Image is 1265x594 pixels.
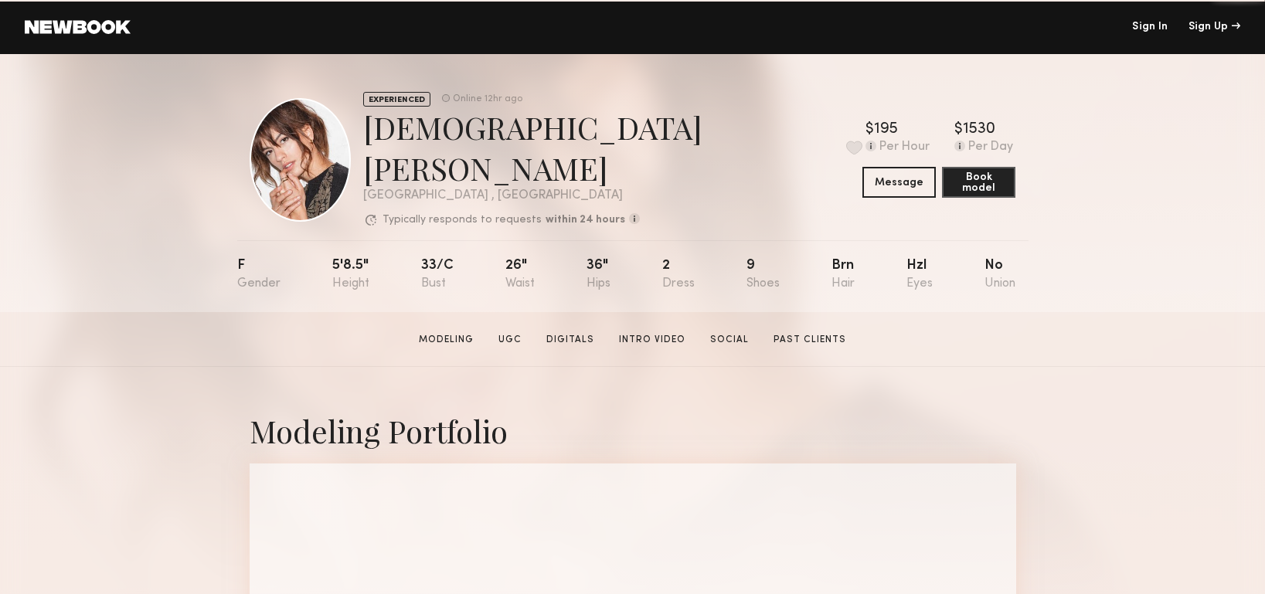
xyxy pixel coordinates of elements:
[942,167,1015,198] button: Book model
[383,215,542,226] p: Typically responds to requests
[237,259,281,290] div: F
[421,259,454,290] div: 33/c
[906,259,933,290] div: Hzl
[505,259,535,290] div: 26"
[879,141,930,154] div: Per Hour
[587,259,610,290] div: 36"
[492,333,528,347] a: UGC
[984,259,1015,290] div: No
[363,107,862,188] div: [DEMOGRAPHIC_DATA][PERSON_NAME]
[1132,22,1168,32] a: Sign In
[613,333,692,347] a: Intro Video
[954,122,963,137] div: $
[453,94,522,104] div: Online 12hr ago
[968,141,1013,154] div: Per Day
[250,410,1016,451] div: Modeling Portfolio
[831,259,855,290] div: Brn
[704,333,755,347] a: Social
[332,259,369,290] div: 5'8.5"
[862,167,936,198] button: Message
[662,259,695,290] div: 2
[546,215,625,226] b: within 24 hours
[363,92,430,107] div: EXPERIENCED
[865,122,874,137] div: $
[963,122,995,137] div: 1530
[746,259,780,290] div: 9
[413,333,480,347] a: Modeling
[363,189,862,202] div: [GEOGRAPHIC_DATA] , [GEOGRAPHIC_DATA]
[1188,22,1240,32] div: Sign Up
[540,333,600,347] a: Digitals
[767,333,852,347] a: Past Clients
[874,122,898,137] div: 195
